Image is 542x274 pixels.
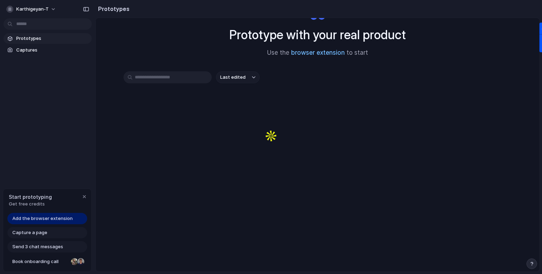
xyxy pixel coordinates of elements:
a: Book onboarding call [7,256,87,267]
h1: Prototype with your real product [229,25,406,44]
span: Book onboarding call [12,258,68,265]
div: Nicole Kubica [70,257,79,266]
span: Send 3 chat messages [12,243,63,250]
div: Christian Iacullo [77,257,85,266]
button: Last edited [216,71,260,83]
span: Use the to start [267,48,368,58]
span: Captures [16,47,89,54]
h2: Prototypes [95,5,130,13]
span: Capture a page [12,229,47,236]
a: Captures [4,45,92,55]
span: Get free credits [9,201,52,208]
span: Last edited [220,74,246,81]
span: karthigeyan-t [16,6,49,13]
span: Add the browser extension [12,215,73,222]
button: karthigeyan-t [4,4,60,15]
span: Prototypes [16,35,89,42]
span: Start prototyping [9,193,52,201]
a: Prototypes [4,33,92,44]
a: browser extension [291,49,345,56]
